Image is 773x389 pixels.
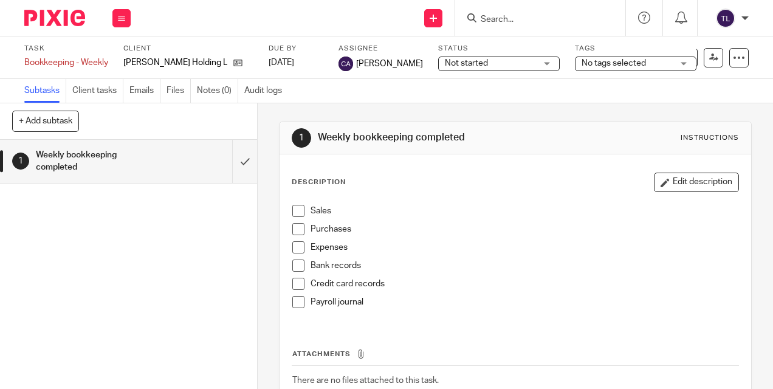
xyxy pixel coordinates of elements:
[338,44,423,53] label: Assignee
[12,111,79,131] button: + Add subtask
[438,44,560,53] label: Status
[129,79,160,103] a: Emails
[318,131,541,144] h1: Weekly bookkeeping completed
[167,79,191,103] a: Files
[654,173,739,192] button: Edit description
[36,146,159,177] h1: Weekly bookkeeping completed
[445,59,488,67] span: Not started
[311,223,738,235] p: Purchases
[292,351,351,357] span: Attachments
[24,79,66,103] a: Subtasks
[123,57,227,69] p: [PERSON_NAME] Holding LLP
[311,205,738,217] p: Sales
[244,79,288,103] a: Audit logs
[292,376,439,385] span: There are no files attached to this task.
[681,133,739,143] div: Instructions
[24,44,108,53] label: Task
[292,128,311,148] div: 1
[338,57,353,71] img: svg%3E
[12,153,29,170] div: 1
[582,59,646,67] span: No tags selected
[123,44,253,53] label: Client
[197,79,238,103] a: Notes (0)
[311,241,738,253] p: Expenses
[269,44,323,53] label: Due by
[356,58,423,70] span: [PERSON_NAME]
[269,58,294,67] span: [DATE]
[311,278,738,290] p: Credit card records
[575,44,696,53] label: Tags
[292,177,346,187] p: Description
[479,15,589,26] input: Search
[311,260,738,272] p: Bank records
[716,9,735,28] img: svg%3E
[72,79,123,103] a: Client tasks
[311,296,738,308] p: Payroll journal
[24,10,85,26] img: Pixie
[24,57,108,69] div: Bookkeeping - Weekly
